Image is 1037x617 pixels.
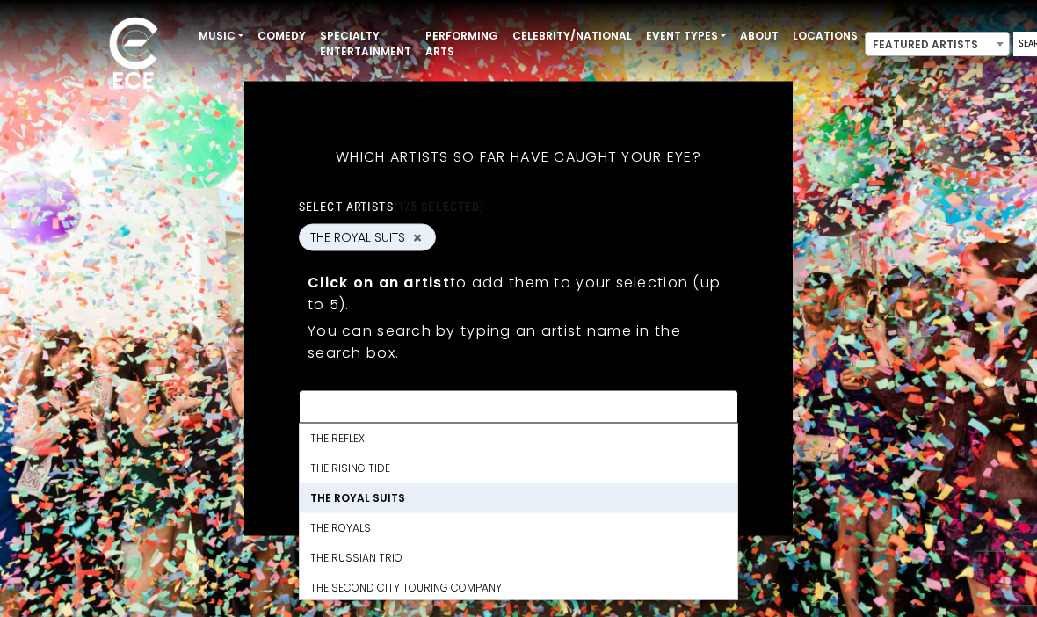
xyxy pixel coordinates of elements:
a: About [733,21,786,51]
a: Comedy [250,21,313,51]
span: THE ROYAL SUITS [310,229,405,247]
span: Featured Artists [865,32,1010,56]
li: THE ROYAL SUITS [300,483,737,513]
button: Remove THE ROYAL SUITS [410,229,424,245]
a: Locations [786,21,865,51]
span: Featured Artists [866,33,1009,57]
li: The Russian Trio [300,543,737,573]
li: The Reflex [300,424,737,454]
li: THE SECOND CITY TOURING COMPANY [300,573,737,603]
img: ece_new_logo_whitev2-1.png [90,12,178,98]
a: Specialty Entertainment [313,21,418,67]
a: Performing Arts [418,21,505,67]
span: (1/5 selected) [394,200,485,214]
textarea: Search [310,402,727,417]
strong: Click on an artist [308,272,450,293]
li: THE ROYALS [300,513,737,543]
a: Celebrity/National [505,21,639,51]
a: Event Types [639,21,733,51]
label: Select artists [299,199,484,214]
a: Music [192,21,250,51]
h5: Which artists so far have caught your eye? [299,126,738,189]
p: to add them to your selection (up to 5). [308,272,729,316]
li: THE RISING TIDE [300,454,737,483]
p: You can search by typing an artist name in the search box. [308,320,729,364]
